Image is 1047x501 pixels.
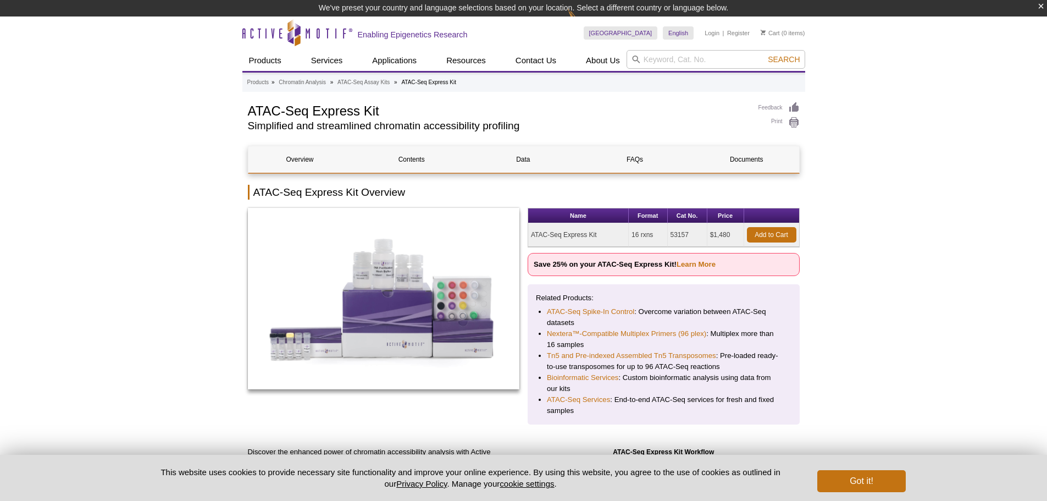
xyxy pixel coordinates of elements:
[547,350,780,372] li: : Pre-loaded ready-to-use transposomes for up to 96 ATAC-Seq reactions
[547,372,618,383] a: Bioinformatic Services
[747,227,796,243] a: Add to Cart
[547,328,780,350] li: : Multiplex more than 16 samples
[142,466,800,489] p: This website uses cookies to provide necessary site functionality and improve your online experie...
[401,79,456,85] li: ATAC-Seq Express Kit
[761,26,805,40] li: (0 items)
[394,79,397,85] li: »
[547,306,634,317] a: ATAC-Seq Spike-In Control
[360,146,463,173] a: Contents
[528,208,629,223] th: Name
[568,8,597,34] img: Change Here
[534,260,716,268] strong: Save 25% on your ATAC-Seq Express Kit!
[242,50,288,71] a: Products
[584,26,658,40] a: [GEOGRAPHIC_DATA]
[583,146,686,173] a: FAQs
[668,208,707,223] th: Cat No.
[765,54,803,64] button: Search
[536,293,791,304] p: Related Products:
[768,55,800,64] span: Search
[579,50,627,71] a: About Us
[758,117,800,129] a: Print
[247,78,269,87] a: Products
[440,50,492,71] a: Resources
[629,208,668,223] th: Format
[707,223,744,247] td: $1,480
[509,50,563,71] a: Contact Us
[365,50,423,71] a: Applications
[707,208,744,223] th: Price
[304,50,350,71] a: Services
[248,102,747,118] h1: ATAC-Seq Express Kit
[758,102,800,114] a: Feedback
[723,26,724,40] li: |
[472,146,575,173] a: Data
[705,29,719,37] a: Login
[279,78,326,87] a: Chromatin Analysis
[547,306,780,328] li: : Overcome variation between ATAC-Seq datasets
[248,208,520,389] img: ATAC-Seq Express Kit
[547,328,706,339] a: Nextera™-Compatible Multiplex Primers (96 plex)
[248,121,747,131] h2: Simplified and streamlined chromatin accessibility profiling
[761,29,780,37] a: Cart
[627,50,805,69] input: Keyword, Cat. No.
[330,79,334,85] li: »
[663,26,694,40] a: English
[396,479,447,488] a: Privacy Policy
[500,479,554,488] button: cookie settings
[358,30,468,40] h2: Enabling Epigenetics Research
[677,260,716,268] a: Learn More
[761,30,766,35] img: Your Cart
[547,394,610,405] a: ATAC-Seq Services
[613,448,714,456] strong: ATAC-Seq Express Kit Workflow
[547,372,780,394] li: : Custom bioinformatic analysis using data from our kits
[817,470,905,492] button: Got it!
[528,223,629,247] td: ATAC-Seq Express Kit
[668,223,707,247] td: 53157
[248,146,352,173] a: Overview
[547,394,780,416] li: : End-to-end ATAC-Seq services for fresh and fixed samples
[695,146,798,173] a: Documents
[727,29,750,37] a: Register
[272,79,275,85] li: »
[547,350,716,361] a: Tn5 and Pre-indexed Assembled Tn5 Transposomes
[337,78,390,87] a: ATAC-Seq Assay Kits
[248,185,800,200] h2: ATAC-Seq Express Kit Overview
[629,223,668,247] td: 16 rxns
